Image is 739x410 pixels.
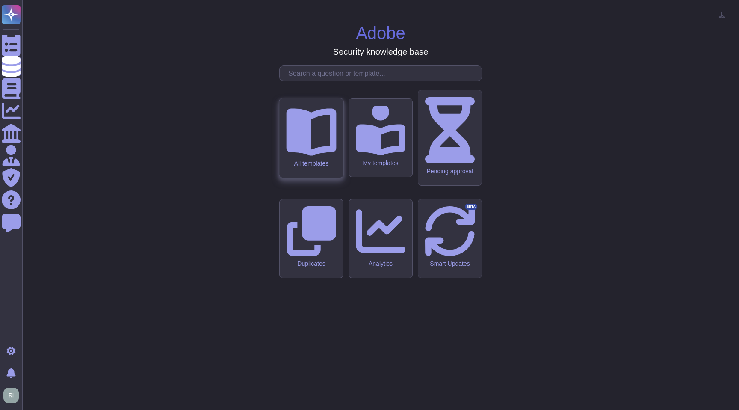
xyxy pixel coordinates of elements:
div: My templates [356,160,405,167]
h3: Security knowledge base [333,47,428,57]
h1: Adobe [356,23,405,43]
div: Analytics [356,260,405,267]
div: Pending approval [425,168,475,175]
div: BETA [465,204,477,210]
button: user [2,386,25,405]
div: Duplicates [287,260,336,267]
img: user [3,388,19,403]
div: All templates [286,160,336,167]
div: Smart Updates [425,260,475,267]
input: Search a question or template... [284,66,482,81]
